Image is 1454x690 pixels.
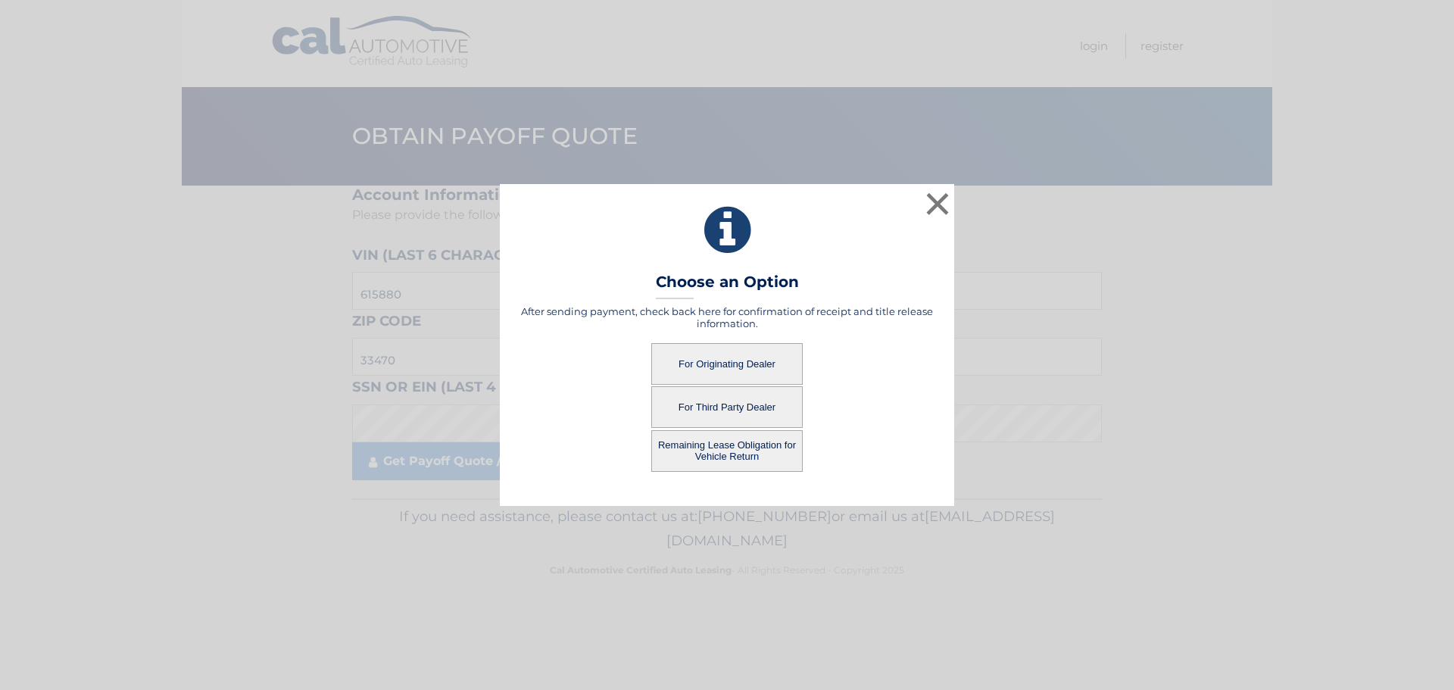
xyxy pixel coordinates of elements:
h5: After sending payment, check back here for confirmation of receipt and title release information. [519,305,935,329]
h3: Choose an Option [656,273,799,299]
button: For Originating Dealer [651,343,803,385]
button: × [922,189,953,219]
button: For Third Party Dealer [651,386,803,428]
button: Remaining Lease Obligation for Vehicle Return [651,430,803,472]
